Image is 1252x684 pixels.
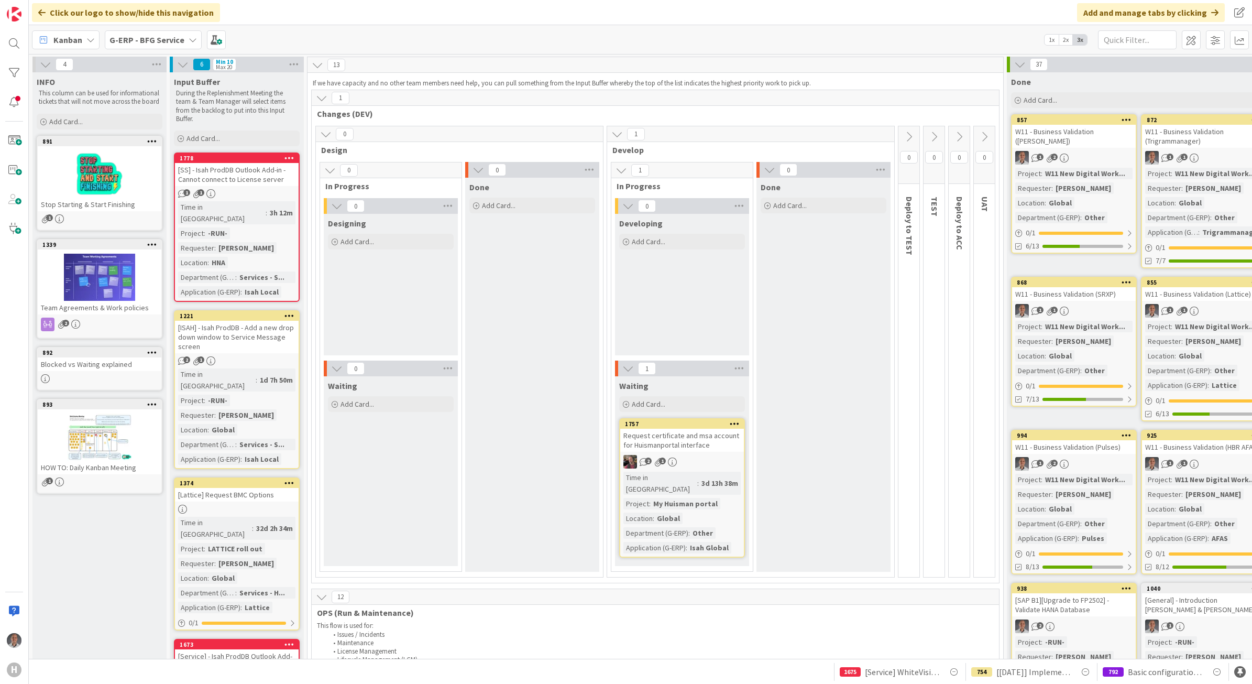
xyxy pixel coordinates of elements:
[1051,182,1053,194] span: :
[649,498,651,509] span: :
[1210,212,1212,223] span: :
[46,477,53,484] span: 1
[1210,518,1212,529] span: :
[1026,561,1039,572] span: 8/13
[1015,197,1045,209] div: Location
[38,240,161,314] div: 1339Team Agreements & Work policies
[216,558,277,569] div: [PERSON_NAME]
[178,602,240,613] div: Application (G-ERP)
[1145,533,1207,544] div: Application (G-ERP)
[1046,350,1074,362] div: Global
[1011,430,1137,574] a: 994W11 - Business Validation (Pulses)PSProject:W11 New Digital Work...Requester:[PERSON_NAME]Loca...
[178,572,207,584] div: Location
[49,117,83,126] span: Add Card...
[240,286,242,298] span: :
[216,409,277,421] div: [PERSON_NAME]
[240,602,242,613] span: :
[686,542,687,553] span: :
[1015,474,1041,485] div: Project
[1015,503,1045,515] div: Location
[1145,474,1171,485] div: Project
[266,207,267,219] span: :
[620,419,744,452] div: 1757Request certificate and msa account for Huismanportal interface
[341,237,374,246] span: Add Card...
[625,420,744,428] div: 1757
[1012,278,1136,287] div: 868
[1017,432,1136,439] div: 994
[175,479,299,502] div: 1374[Lattice] Request BMC Options
[175,311,299,321] div: 1221
[1015,168,1041,179] div: Project
[38,240,161,249] div: 1339
[1212,365,1237,376] div: Other
[1181,154,1188,160] span: 1
[235,272,237,283] span: :
[1174,350,1176,362] span: :
[1015,304,1029,318] img: PS
[1042,168,1128,179] div: W11 New Digital Work...
[1012,287,1136,301] div: W11 - Business Validation (SRXP)
[237,439,287,450] div: Services - S...
[1145,335,1181,347] div: Requester
[237,587,288,599] div: Services - H...
[175,488,299,502] div: [Lattice] Request BMC Options
[1212,212,1237,223] div: Other
[1051,307,1058,313] span: 1
[38,357,161,371] div: Blocked vs Waiting explained
[1181,488,1183,500] span: :
[1145,304,1159,318] img: PS
[38,198,161,211] div: Stop Starting & Start Finishing
[1026,381,1036,392] span: 0 / 1
[46,214,53,221] span: 1
[1015,533,1078,544] div: Application (G-ERP)
[1015,335,1051,347] div: Requester
[205,543,265,555] div: LATTICE roll out
[1053,335,1114,347] div: [PERSON_NAME]
[1041,168,1042,179] span: :
[632,399,665,409] span: Add Card...
[623,513,653,524] div: Location
[1156,395,1166,406] span: 0 / 1
[204,543,205,555] span: :
[1042,474,1128,485] div: W11 New Digital Work...
[178,587,235,599] div: Department (G-ERP)
[1012,457,1136,471] div: PS
[1012,115,1136,148] div: 857W11 - Business Validation ([PERSON_NAME])
[204,227,205,239] span: :
[653,513,654,524] span: :
[1015,151,1029,165] img: PS
[1012,584,1136,616] div: 938[SAP B1][Upgrade to FP2502] - Validate HANA Database
[252,523,254,534] span: :
[216,242,277,254] div: [PERSON_NAME]
[1012,304,1136,318] div: PS
[1156,548,1166,559] span: 0 / 1
[1176,503,1204,515] div: Global
[623,472,697,495] div: Time in [GEOGRAPHIC_DATA]
[1012,431,1136,454] div: 994W11 - Business Validation (Pulses)
[178,368,256,392] div: Time in [GEOGRAPHIC_DATA]
[1156,255,1166,266] span: 7/7
[1053,488,1114,500] div: [PERSON_NAME]
[654,513,683,524] div: Global
[1041,321,1042,332] span: :
[42,349,161,356] div: 892
[207,424,209,436] span: :
[175,616,299,629] div: 0/1
[1024,95,1057,105] span: Add Card...
[242,453,281,465] div: Isah Local
[1209,533,1231,544] div: AFAS
[254,523,295,534] div: 32d 2h 34m
[1037,154,1044,160] span: 1
[186,134,220,143] span: Add Card...
[37,136,162,231] a: 891Stop Starting & Start Finishing
[623,527,688,539] div: Department (G-ERP)
[1145,350,1174,362] div: Location
[1156,561,1169,572] span: 8/12
[1051,335,1053,347] span: :
[175,154,299,163] div: 1778
[1181,460,1188,466] span: 1
[178,517,252,540] div: Time in [GEOGRAPHIC_DATA]
[1098,30,1177,49] input: Quick Filter...
[237,272,287,283] div: Services - S...
[1156,408,1169,419] span: 6/13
